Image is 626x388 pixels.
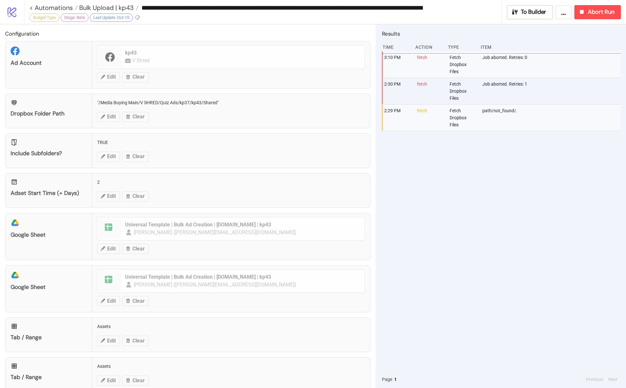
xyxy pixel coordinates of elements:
[416,105,444,131] div: fetch
[384,105,412,131] div: 2:29 PM
[507,5,553,19] button: To Builder
[555,5,572,19] button: ...
[449,78,477,104] div: Fetch Dropbox Files
[30,13,59,22] div: Budget Type
[574,5,621,19] button: Abort Run
[382,30,621,38] h2: Results
[588,8,614,16] span: Abort Run
[606,376,620,383] button: Next
[449,105,477,131] div: Fetch Dropbox Files
[480,41,621,53] div: Item
[521,8,546,16] span: To Builder
[90,13,133,22] div: Last Update: Oct-15
[384,78,412,104] div: 2:30 PM
[584,376,605,383] button: Previous
[392,376,399,383] button: 1
[416,51,444,78] div: fetch
[61,13,89,22] div: Stage: Beta
[415,41,443,53] div: Action
[482,78,622,104] div: Job aborted. Retries: 1
[5,30,370,38] h2: Configuration
[449,51,477,78] div: Fetch Dropbox Files
[384,51,412,78] div: 3:10 PM
[30,4,78,11] a: < Automations
[78,4,139,11] a: Bulk Upload | kp43
[416,78,444,104] div: fetch
[382,41,410,53] div: Time
[78,4,134,12] span: Bulk Upload | kp43
[482,51,622,78] div: Job aborted. Retries: 0
[382,376,392,383] span: Page
[447,41,476,53] div: Type
[482,105,622,131] div: path/not_found/.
